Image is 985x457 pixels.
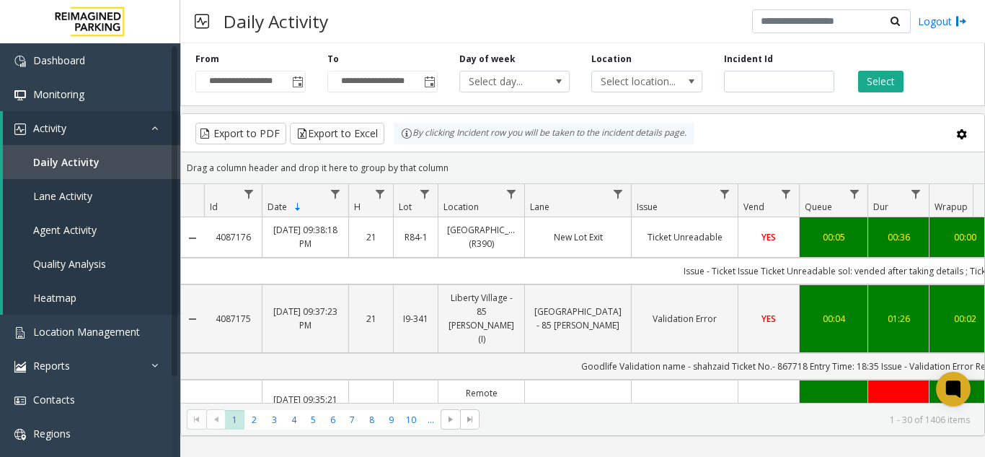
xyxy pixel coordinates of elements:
a: 00:05 [808,230,859,244]
div: By clicking Incident row you will be taken to the incident details page. [394,123,694,144]
span: Dashboard [33,53,85,67]
a: Lane Activity [3,179,180,213]
img: 'icon' [14,429,26,440]
span: Page 8 [362,410,381,430]
span: Lot [399,201,412,213]
span: YES [761,313,776,325]
span: Issue [637,201,658,213]
a: [GEOGRAPHIC_DATA] (R390) [447,223,516,251]
span: Page 10 [402,410,421,430]
a: I9-341 [402,312,429,326]
span: Contacts [33,393,75,406]
a: Collapse Details [181,313,204,325]
a: 00:36 [877,230,920,244]
label: From [195,53,219,66]
label: Incident Id [724,53,773,66]
span: NO [762,401,776,413]
div: Drag a column header and drop it here to group by that column [181,155,984,180]
img: 'icon' [14,90,26,101]
img: pageIcon [195,4,209,39]
a: Date Filter Menu [326,184,345,204]
a: Issue Filter Menu [715,184,735,204]
span: Page 9 [381,410,401,430]
a: Logout [918,14,967,29]
img: infoIcon.svg [401,128,412,139]
div: 00:04 [808,312,859,326]
span: Lane [530,201,549,213]
img: logout [955,14,967,29]
span: Page 11 [421,410,441,430]
a: Vend Filter Menu [777,184,796,204]
a: [DATE] 09:35:21 PM [271,393,340,420]
span: Select location... [592,71,679,92]
a: Quality Analysis [3,247,180,281]
a: H Filter Menu [371,184,390,204]
span: Location [443,201,479,213]
div: Data table [181,184,984,403]
span: Page 5 [304,410,323,430]
span: Queue [805,201,832,213]
span: Toggle popup [289,71,305,92]
a: 00:16 [808,400,859,414]
a: 21 [358,230,384,244]
a: 02:09 [877,400,920,414]
button: Export to PDF [195,123,286,144]
span: Go to the next page [441,409,460,430]
a: [DATE] 09:37:23 PM [271,305,340,332]
span: Page 1 [225,410,244,430]
a: YES [747,230,790,244]
a: Heatmap [3,281,180,315]
span: Page 6 [323,410,343,430]
span: Regions [33,427,71,440]
span: Select day... [460,71,547,92]
button: Select [858,71,904,92]
span: Page 2 [244,410,264,430]
a: [DATE] 09:38:18 PM [271,223,340,251]
span: Vend [743,201,764,213]
span: Wrapup [935,201,968,213]
span: Toggle popup [421,71,437,92]
span: Heatmap [33,291,76,305]
img: 'icon' [14,123,26,135]
span: Page 3 [265,410,284,430]
a: Ask Which Lot [534,400,622,414]
a: [GEOGRAPHIC_DATA] - 85 [PERSON_NAME] [534,305,622,332]
span: Go to the next page [445,414,456,425]
a: Agent Activity [3,213,180,247]
a: Queue Filter Menu [845,184,865,204]
span: Page 4 [284,410,304,430]
span: Sortable [292,201,304,213]
h3: Daily Activity [216,4,335,39]
a: Collapse Details [181,402,204,414]
label: Location [591,53,632,66]
a: Lot Filter Menu [415,184,435,204]
span: Go to the last page [464,414,476,425]
a: Ticket Unreadable [640,230,729,244]
span: Lane Activity [33,189,92,203]
span: Quality Analysis [33,257,106,271]
span: Daily Activity [33,155,100,169]
a: Remote Monitoring Locations (L) [447,386,516,428]
a: 21 [358,400,384,414]
span: Dur [873,201,888,213]
kendo-pager-info: 1 - 30 of 1406 items [488,414,970,426]
a: Collapse Details [181,232,204,244]
span: Activity [33,121,66,135]
a: Daily Activity [3,145,180,179]
span: YES [761,231,776,243]
span: Id [210,201,218,213]
a: NO [747,400,790,414]
a: 4087174 [213,400,253,414]
a: 4087176 [213,230,253,244]
img: 'icon' [14,56,26,67]
label: Day of week [459,53,516,66]
a: 01:26 [877,312,920,326]
a: YES [747,312,790,326]
span: H [354,201,361,213]
a: Id Filter Menu [239,184,259,204]
a: Liberty Village - 85 [PERSON_NAME] (I) [447,291,516,347]
a: Location Filter Menu [502,184,521,204]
